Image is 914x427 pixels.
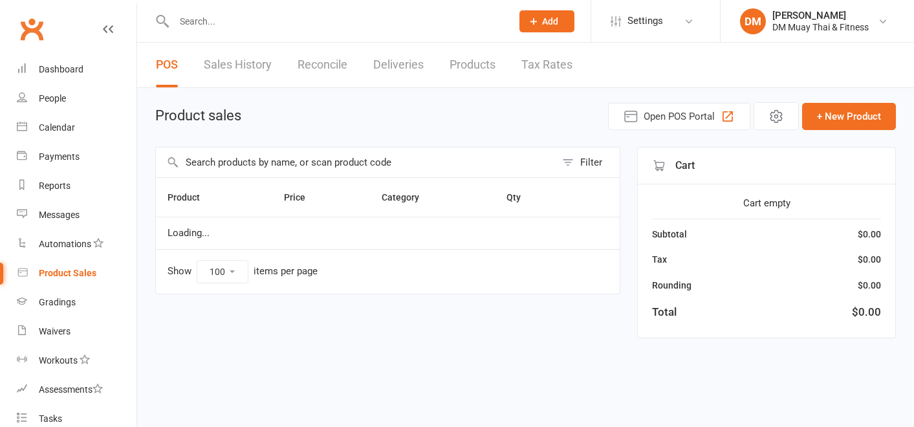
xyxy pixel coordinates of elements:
button: Category [382,190,433,205]
a: Gradings [17,288,136,317]
button: + New Product [802,103,896,130]
button: Filter [556,148,620,177]
div: Subtotal [652,227,687,241]
div: Automations [39,239,91,249]
a: POS [156,43,178,87]
a: Calendar [17,113,136,142]
div: Cart [638,148,895,184]
div: People [39,93,66,104]
div: $0.00 [858,227,881,241]
a: Product Sales [17,259,136,288]
a: Reports [17,171,136,201]
span: Price [284,192,320,203]
div: Workouts [39,355,78,366]
div: Calendar [39,122,75,133]
a: People [17,84,136,113]
div: Assessments [39,384,103,395]
span: Settings [627,6,663,36]
div: Waivers [39,326,71,336]
span: Add [542,16,558,27]
input: Search... [170,12,503,30]
a: Reconcile [298,43,347,87]
span: Category [382,192,433,203]
div: Filter [580,155,602,170]
a: Waivers [17,317,136,346]
a: Products [450,43,495,87]
div: Reports [39,181,71,191]
div: Gradings [39,297,76,307]
div: DM [740,8,766,34]
a: Automations [17,230,136,259]
div: Payments [39,151,80,162]
div: $0.00 [858,252,881,267]
span: Open POS Portal [644,109,715,124]
div: items per page [254,266,318,277]
div: Product Sales [39,268,96,278]
a: Messages [17,201,136,230]
button: Add [519,10,574,32]
span: Qty [506,192,535,203]
div: $0.00 [852,303,881,321]
div: DM Muay Thai & Fitness [772,21,869,33]
a: Deliveries [373,43,424,87]
div: Total [652,303,677,321]
div: [PERSON_NAME] [772,10,869,21]
div: Dashboard [39,64,83,74]
a: Assessments [17,375,136,404]
a: Clubworx [16,13,48,45]
button: Product [168,190,214,205]
a: Sales History [204,43,272,87]
div: Cart empty [652,195,881,211]
button: Price [284,190,320,205]
td: Loading... [156,217,620,249]
a: Tax Rates [521,43,572,87]
a: Workouts [17,346,136,375]
h1: Product sales [155,108,241,124]
div: Tasks [39,413,62,424]
button: Open POS Portal [608,103,750,130]
a: Payments [17,142,136,171]
div: Tax [652,252,667,267]
div: Messages [39,210,80,220]
input: Search products by name, or scan product code [156,148,556,177]
div: Rounding [652,278,691,292]
button: Qty [506,190,535,205]
span: Product [168,192,214,203]
a: Dashboard [17,55,136,84]
div: Show [168,260,318,283]
div: $0.00 [858,278,881,292]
